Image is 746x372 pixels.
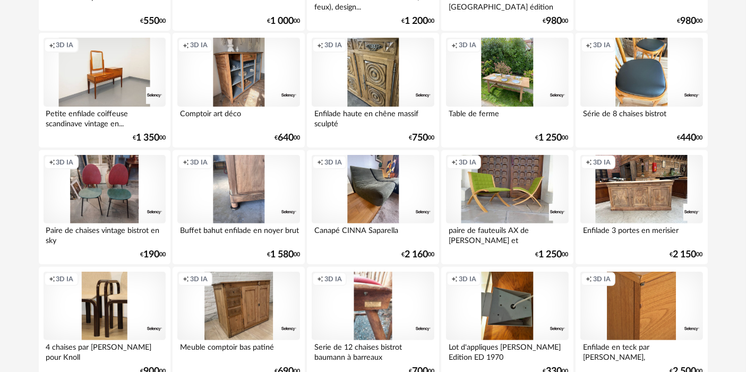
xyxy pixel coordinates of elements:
span: 3D IA [324,275,342,283]
span: Creation icon [451,158,458,167]
span: 1 250 [539,134,562,142]
span: Creation icon [317,158,323,167]
div: Série de 8 chaises bistrot [580,107,702,128]
a: Creation icon 3D IA Enfilade 3 portes en merisier €2 15000 [576,150,707,265]
span: 750 [412,134,428,142]
div: € 00 [140,18,166,25]
a: Creation icon 3D IA Série de 8 chaises bistrot €44000 [576,33,707,148]
span: 3D IA [324,158,342,167]
span: 980 [681,18,697,25]
span: 1 580 [270,251,294,258]
div: € 00 [133,134,166,142]
div: € 00 [401,18,434,25]
a: Creation icon 3D IA Petite enfilade coiffeuse scandinave vintage en... €1 35000 [39,33,170,148]
div: Serie de 12 chaises bistrot baumann à barreaux [312,340,434,361]
span: 3D IA [459,158,476,167]
div: Petite enfilade coiffeuse scandinave vintage en... [44,107,166,128]
div: € 00 [536,251,569,258]
div: Table de ferme [446,107,568,128]
span: 3D IA [459,41,476,49]
div: Lot d'appliques [PERSON_NAME] Edition ED 1970 [446,340,568,361]
span: Creation icon [586,275,592,283]
span: 3D IA [324,41,342,49]
span: Creation icon [586,41,592,49]
span: 3D IA [56,158,74,167]
span: 3D IA [593,41,611,49]
div: Paire de chaises vintage bistrot en sky [44,223,166,245]
div: € 00 [678,134,703,142]
span: 1 000 [270,18,294,25]
div: Enfilade haute en chêne massif sculpté [312,107,434,128]
div: € 00 [140,251,166,258]
span: 3D IA [190,275,208,283]
span: 3D IA [459,275,476,283]
a: Creation icon 3D IA Table de ferme €1 25000 [441,33,573,148]
span: 3D IA [56,275,74,283]
span: 3D IA [190,158,208,167]
span: Creation icon [317,41,323,49]
span: 1 200 [405,18,428,25]
div: € 00 [536,134,569,142]
span: 440 [681,134,697,142]
div: € 00 [543,18,569,25]
div: € 00 [401,251,434,258]
div: € 00 [267,18,300,25]
div: € 00 [670,251,703,258]
a: Creation icon 3D IA Paire de chaises vintage bistrot en sky €19000 [39,150,170,265]
div: € 00 [275,134,300,142]
span: 3D IA [593,158,611,167]
div: Meuble comptoir bas patiné [177,340,299,361]
span: 2 150 [673,251,697,258]
span: 1 350 [136,134,159,142]
div: paire de fauteuils AX de [PERSON_NAME] et [PERSON_NAME]... [446,223,568,245]
span: 1 250 [539,251,562,258]
div: Canapé CINNA Saparella [312,223,434,245]
a: Creation icon 3D IA Buffet bahut enfilade en noyer brut €1 58000 [173,150,304,265]
span: 2 160 [405,251,428,258]
span: Creation icon [183,275,189,283]
span: 980 [546,18,562,25]
span: 3D IA [56,41,74,49]
span: Creation icon [49,41,55,49]
span: Creation icon [451,275,458,283]
div: Comptoir art déco [177,107,299,128]
span: Creation icon [586,158,592,167]
a: Creation icon 3D IA Enfilade haute en chêne massif sculpté €75000 [307,33,439,148]
div: € 00 [678,18,703,25]
span: 640 [278,134,294,142]
div: Enfilade 3 portes en merisier [580,223,702,245]
a: Creation icon 3D IA Comptoir art déco €64000 [173,33,304,148]
div: € 00 [409,134,434,142]
div: € 00 [267,251,300,258]
span: Creation icon [183,158,189,167]
span: Creation icon [49,158,55,167]
span: 190 [143,251,159,258]
div: Enfilade en teck par [PERSON_NAME], [GEOGRAPHIC_DATA], circa [DATE] [580,340,702,361]
a: Creation icon 3D IA paire de fauteuils AX de [PERSON_NAME] et [PERSON_NAME]... €1 25000 [441,150,573,265]
span: 3D IA [190,41,208,49]
span: Creation icon [317,275,323,283]
span: Creation icon [49,275,55,283]
span: Creation icon [451,41,458,49]
span: Creation icon [183,41,189,49]
div: Buffet bahut enfilade en noyer brut [177,223,299,245]
a: Creation icon 3D IA Canapé CINNA Saparella €2 16000 [307,150,439,265]
span: 3D IA [593,275,611,283]
span: 550 [143,18,159,25]
div: 4 chaises par [PERSON_NAME] pour Knoll [44,340,166,361]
